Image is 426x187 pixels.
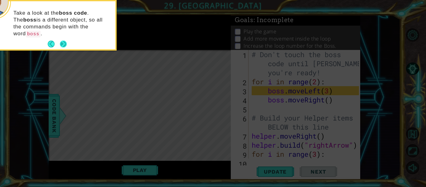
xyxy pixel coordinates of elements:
strong: boss code [59,10,87,16]
p: Take a look at the . The is a different object, so all the commands begin with the word . [13,10,111,37]
button: Back [48,41,60,47]
code: boss [26,31,41,37]
strong: boss [23,17,36,23]
button: Next [60,41,67,47]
